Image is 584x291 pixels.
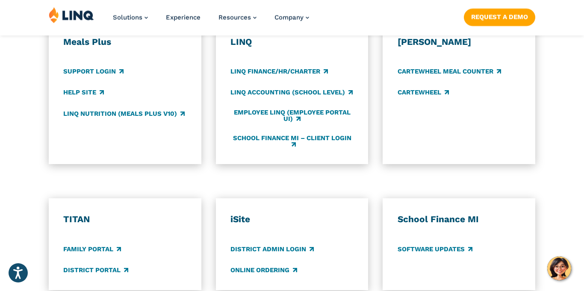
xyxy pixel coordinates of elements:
a: LINQ Finance/HR/Charter [230,67,328,76]
a: District Admin Login [230,244,314,254]
span: Solutions [113,14,142,21]
img: LINQ | K‑12 Software [49,7,94,23]
nav: Primary Navigation [113,7,309,35]
a: Help Site [63,88,104,97]
a: School Finance MI – Client Login [230,135,354,149]
h3: TITAN [63,214,186,225]
h3: Meals Plus [63,36,186,48]
h3: LINQ [230,36,354,48]
a: Resources [218,14,257,21]
a: Support Login [63,67,124,76]
a: LINQ Accounting (school level) [230,88,353,97]
a: Employee LINQ (Employee Portal UI) [230,109,354,123]
a: Experience [166,14,201,21]
a: Request a Demo [464,9,535,26]
h3: [PERSON_NAME] [398,36,521,48]
a: LINQ Nutrition (Meals Plus v10) [63,109,185,118]
button: Hello, have a question? Let’s chat. [547,256,571,280]
a: CARTEWHEEL Meal Counter [398,67,501,76]
a: Family Portal [63,244,121,254]
a: Company [274,14,309,21]
h3: iSite [230,214,354,225]
h3: School Finance MI [398,214,521,225]
a: Online Ordering [230,265,297,275]
span: Company [274,14,304,21]
a: Software Updates [398,244,472,254]
a: District Portal [63,265,128,275]
a: CARTEWHEEL [398,88,449,97]
span: Resources [218,14,251,21]
nav: Button Navigation [464,7,535,26]
a: Solutions [113,14,148,21]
